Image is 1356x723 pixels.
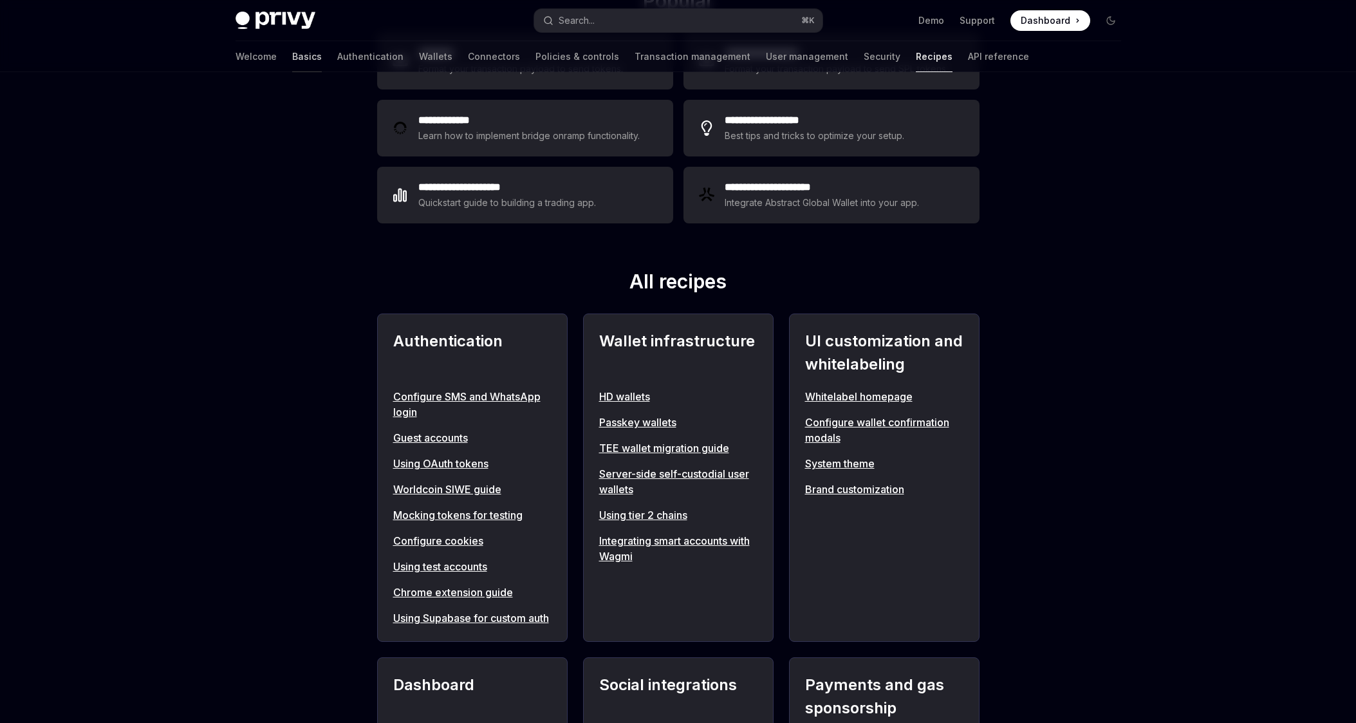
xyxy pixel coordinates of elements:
a: Connectors [468,41,520,72]
a: Welcome [236,41,277,72]
a: Dashboard [1010,10,1090,31]
a: Using Supabase for custom auth [393,610,552,626]
a: API reference [968,41,1029,72]
a: Whitelabel homepage [805,389,963,404]
h2: Wallet infrastructure [599,330,757,376]
a: TEE wallet migration guide [599,440,757,456]
h2: UI customization and whitelabeling [805,330,963,376]
h2: Authentication [393,330,552,376]
a: Chrome extension guide [393,585,552,600]
div: Integrate Abstract Global Wallet into your app. [725,195,920,211]
a: System theme [805,456,963,471]
div: Quickstart guide to building a trading app. [418,195,597,211]
h2: Social integrations [599,673,757,720]
a: HD wallets [599,389,757,404]
a: Mocking tokens for testing [393,507,552,523]
a: Server-side self-custodial user wallets [599,466,757,497]
a: Transaction management [635,41,750,72]
a: **** **** ***Learn how to implement bridge onramp functionality. [377,100,673,156]
a: Policies & controls [535,41,619,72]
a: Brand customization [805,482,963,497]
a: Using OAuth tokens [393,456,552,471]
a: Demo [918,14,944,27]
h2: All recipes [377,270,980,298]
a: Using tier 2 chains [599,507,757,523]
div: Best tips and tricks to optimize your setup. [725,128,906,144]
a: User management [766,41,848,72]
a: Guest accounts [393,430,552,446]
a: Configure SMS and WhatsApp login [393,389,552,420]
span: Dashboard [1021,14,1070,27]
a: Using test accounts [393,559,552,574]
a: Configure cookies [393,533,552,549]
h2: Payments and gas sponsorship [805,673,963,720]
h2: Dashboard [393,673,552,720]
a: Support [960,14,995,27]
a: Passkey wallets [599,415,757,430]
a: Basics [292,41,322,72]
a: Authentication [337,41,404,72]
button: Open search [534,9,822,32]
div: Search... [559,13,595,28]
a: Integrating smart accounts with Wagmi [599,533,757,564]
a: Recipes [916,41,952,72]
span: ⌘ K [801,15,815,26]
a: Security [864,41,900,72]
img: dark logo [236,12,315,30]
div: Learn how to implement bridge onramp functionality. [418,128,644,144]
button: Toggle dark mode [1101,10,1121,31]
a: Configure wallet confirmation modals [805,415,963,446]
a: Worldcoin SIWE guide [393,482,552,497]
a: Wallets [419,41,452,72]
